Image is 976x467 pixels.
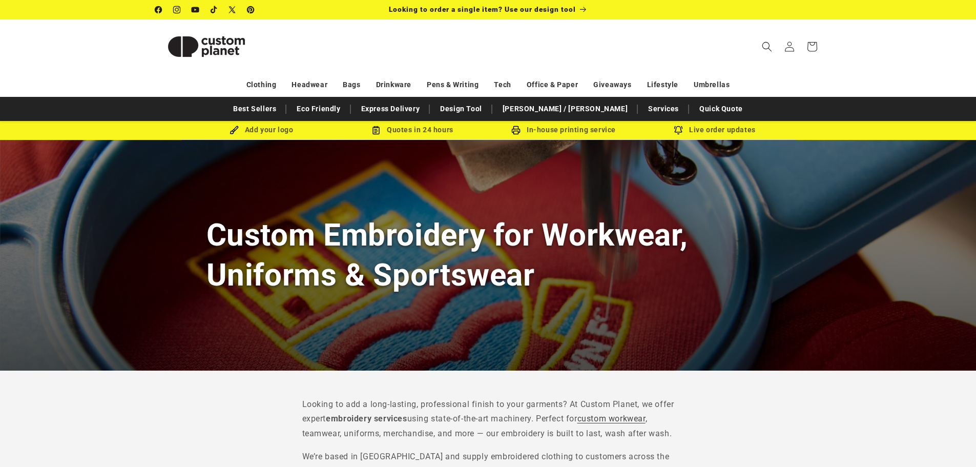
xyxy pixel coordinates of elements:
[756,35,778,58] summary: Search
[228,100,281,118] a: Best Sellers
[427,76,479,94] a: Pens & Writing
[230,126,239,135] img: Brush Icon
[292,76,327,94] a: Headwear
[151,19,261,73] a: Custom Planet
[593,76,631,94] a: Giveaways
[337,124,488,136] div: Quotes in 24 hours
[511,126,521,135] img: In-house printing
[694,76,730,94] a: Umbrellas
[206,215,770,294] h1: Custom Embroidery for Workwear, Uniforms & Sportswear
[155,24,258,70] img: Custom Planet
[435,100,487,118] a: Design Tool
[292,100,345,118] a: Eco Friendly
[186,124,337,136] div: Add your logo
[356,100,425,118] a: Express Delivery
[674,126,683,135] img: Order updates
[343,76,360,94] a: Bags
[643,100,684,118] a: Services
[647,76,678,94] a: Lifestyle
[497,100,633,118] a: [PERSON_NAME] / [PERSON_NAME]
[488,124,639,136] div: In-house printing service
[527,76,578,94] a: Office & Paper
[577,414,646,423] a: custom workwear
[494,76,511,94] a: Tech
[302,397,674,441] p: Looking to add a long-lasting, professional finish to your garments? At Custom Planet, we offer e...
[371,126,381,135] img: Order Updates Icon
[376,76,411,94] a: Drinkware
[694,100,748,118] a: Quick Quote
[389,5,576,13] span: Looking to order a single item? Use our design tool
[326,414,407,423] strong: embroidery services
[639,124,791,136] div: Live order updates
[246,76,277,94] a: Clothing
